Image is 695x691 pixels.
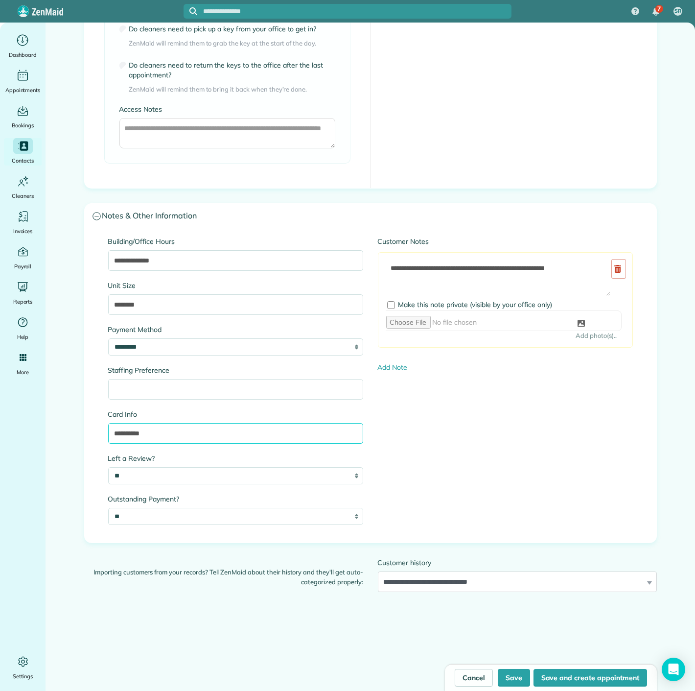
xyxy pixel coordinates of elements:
a: Reports [4,279,42,307]
label: Payment Method [108,325,363,334]
a: Contacts [4,138,42,166]
span: Contacts [12,156,34,166]
label: Customer Notes [378,237,633,246]
span: Cleaners [12,191,34,201]
span: Help [17,332,29,342]
a: Cleaners [4,173,42,201]
label: Outstanding Payment? [108,494,363,504]
div: Importing customers from your records? Tell ZenMaid about their history and they'll get auto-cate... [77,558,371,587]
div: Open Intercom Messenger [662,658,685,681]
label: Do cleaners need to return the keys to the office after the last appointment? [129,60,335,80]
span: Settings [13,671,33,681]
label: Card Info [108,409,363,419]
button: Save and create appointment [533,669,647,687]
span: Dashboard [9,50,37,60]
label: Do cleaners need to pick up a key from your office to get in? [129,24,335,34]
span: ZenMaid will remind them to bring it back when they’re done. [129,85,335,95]
span: SR [674,7,681,15]
a: Help [4,314,42,342]
span: More [17,367,29,377]
span: Bookings [12,120,34,130]
input: Do cleaners need to pick up a key from your office to get in? [119,25,127,33]
a: Settings [4,654,42,681]
label: Access Notes [119,104,335,114]
span: Appointments [5,85,41,95]
a: Appointments [4,68,42,95]
a: Invoices [4,209,42,236]
label: Left a Review? [108,453,363,463]
a: Notes & Other Information [85,204,656,229]
span: Reports [13,297,33,307]
svg: Focus search [189,7,197,15]
span: Invoices [13,226,33,236]
label: Staffing Preference [108,365,363,375]
span: ZenMaid will remind them to grab the key at the start of the day. [129,39,335,48]
a: Cancel [455,669,493,687]
label: Building/Office Hours [108,237,363,246]
label: Customer history [378,558,657,568]
a: Bookings [4,103,42,130]
span: Make this note private (visible by your office only) [398,300,553,309]
a: Payroll [4,244,42,271]
a: Add Note [378,363,408,372]
label: Unit Size [108,281,363,290]
span: 7 [657,5,661,13]
button: Focus search [184,7,197,15]
input: Do cleaners need to return the keys to the office after the last appointment? [119,62,127,70]
button: Save [498,669,530,687]
a: Dashboard [4,32,42,60]
span: Payroll [14,262,32,271]
div: 7 unread notifications [646,1,666,23]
